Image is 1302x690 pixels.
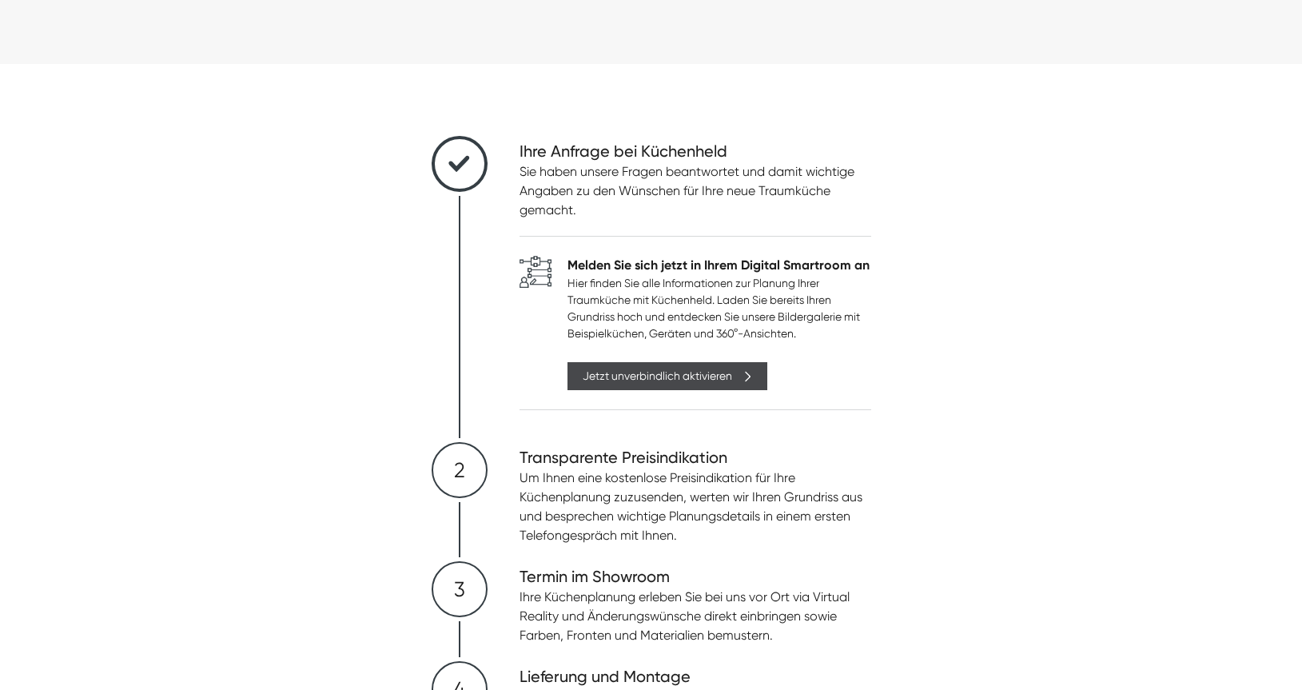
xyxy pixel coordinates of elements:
[520,140,871,162] h1: Ihre Anfrage bei Küchenheld
[520,565,871,588] h1: Termin im Showroom
[520,446,871,469] h1: Transparente Preisindikation
[567,362,767,390] a: Jetzt unverbindlich aktivieren
[583,368,732,385] div: Jetzt unverbindlich aktivieren
[567,256,871,275] p: Melden Sie sich jetzt in Ihrem Digital Smartroom an
[567,275,871,342] p: Hier finden Sie alle Informationen zur Planung Ihrer Traumküche mit Küchenheld. Laden Sie bereits...
[520,469,871,545] p: Um Ihnen eine kostenlose Preisindikation für Ihre Küchenplanung zuzusenden, werten wir Ihren Grun...
[520,665,871,688] h1: Lieferung und Montage
[520,162,871,220] p: Sie haben unsere Fragen beantwortet und damit wichtige Angaben zu den Wünschen für Ihre neue Trau...
[520,588,871,645] p: Ihre Küchenplanung erleben Sie bei uns vor Ort via Virtual Reality und Änderungswünsche direkt ei...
